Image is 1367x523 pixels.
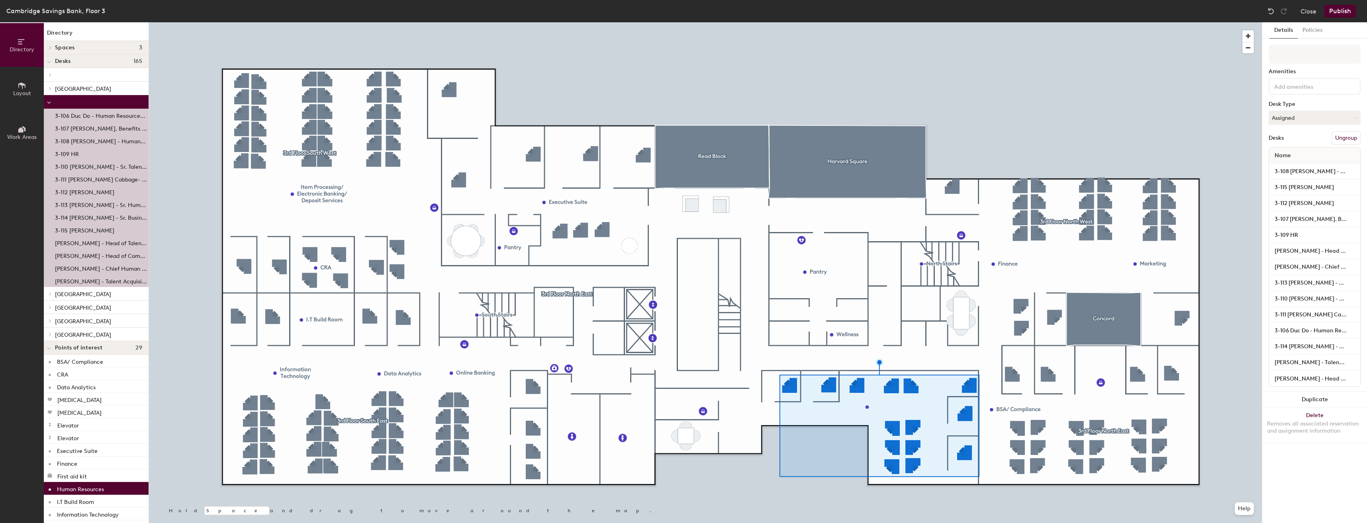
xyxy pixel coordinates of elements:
[55,45,75,51] span: Spaces
[55,332,111,338] span: [GEOGRAPHIC_DATA]
[55,174,147,183] p: 3-111 [PERSON_NAME] Cabbage- Human Resources
[135,345,142,351] span: 29
[1271,293,1359,304] input: Unnamed desk
[1300,5,1316,18] button: Close
[1332,131,1361,145] button: Ungroup
[1273,81,1344,91] input: Add amenities
[55,225,114,234] p: 3-115 [PERSON_NAME]
[139,45,142,51] span: 3
[57,445,98,455] p: Executive Suite
[1269,22,1298,39] button: Details
[1262,408,1367,443] button: DeleteRemoves all associated reservation and assignment information
[44,29,149,41] h1: Directory
[1267,420,1362,435] div: Removes all associated reservation and assignment information
[55,136,147,145] p: 3-108 [PERSON_NAME] - Human Resources
[55,318,111,325] span: [GEOGRAPHIC_DATA]
[55,212,147,221] p: 3-114 [PERSON_NAME] - Sr. Business Resources Business Partner
[7,134,37,141] span: Work Areas
[1324,5,1356,18] button: Publish
[55,123,147,132] p: 3-107 [PERSON_NAME]. Benefits Consultant
[1271,309,1359,320] input: Unnamed desk
[57,356,103,365] p: BSA/ Compliance
[1269,111,1361,125] button: Assigned
[57,496,94,505] p: I.T Build Room
[55,304,111,311] span: [GEOGRAPHIC_DATA]
[55,86,111,92] span: [GEOGRAPHIC_DATA]
[55,250,147,260] p: [PERSON_NAME] - Head of Compensation & HR Operations
[57,382,96,391] p: Data Analytics
[1298,22,1327,39] button: Policies
[55,58,71,64] span: Desks
[10,46,34,53] span: Directory
[55,148,79,158] p: 3-109 HR
[57,471,87,480] p: First aid kit
[1271,325,1359,336] input: Unnamed desk
[57,458,77,467] p: Finance
[1271,198,1359,209] input: Unnamed desk
[55,238,147,247] p: [PERSON_NAME] - Head of Talent Management
[1271,357,1359,368] input: Unnamed desk
[57,509,119,518] p: Information Technology
[55,187,114,196] p: 3-112 [PERSON_NAME]
[55,110,147,119] p: 3-106 Duc Do - Human Resources Coordinator
[55,199,147,209] p: 3-113 [PERSON_NAME] - Sr. Human Resources Business Partner
[1271,246,1359,257] input: Unnamed desk
[1269,135,1284,141] div: Desks
[1271,277,1359,289] input: Unnamed desk
[55,263,147,272] p: [PERSON_NAME] - Chief Human Resources Officer
[55,345,102,351] span: Points of interest
[1271,341,1359,352] input: Unnamed desk
[57,407,102,416] p: [MEDICAL_DATA]
[1267,7,1275,15] img: Undo
[1271,230,1359,241] input: Unnamed desk
[57,394,102,404] p: [MEDICAL_DATA]
[55,276,147,285] p: [PERSON_NAME] - Talent Acquisition & Training Director
[1262,392,1367,408] button: Duplicate
[55,291,111,298] span: [GEOGRAPHIC_DATA]
[6,6,105,16] div: Cambridge Savings Bank, Floor 3
[1235,502,1254,515] button: Help
[55,161,147,170] p: 3-110 [PERSON_NAME] - Sr. Talent Acquisition Specialist
[1269,68,1361,75] div: Amenities
[1271,166,1359,177] input: Unnamed desk
[13,90,31,97] span: Layout
[1271,261,1359,273] input: Unnamed desk
[57,369,68,378] p: CRA
[57,484,104,493] p: Human Resources
[1280,7,1288,15] img: Redo
[1271,373,1359,384] input: Unnamed desk
[57,420,79,429] p: Elevator
[1269,101,1361,107] div: Desk Type
[1271,182,1359,193] input: Unnamed desk
[1271,214,1359,225] input: Unnamed desk
[133,58,142,64] span: 165
[1271,148,1295,163] span: Name
[57,433,79,442] p: Elevator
